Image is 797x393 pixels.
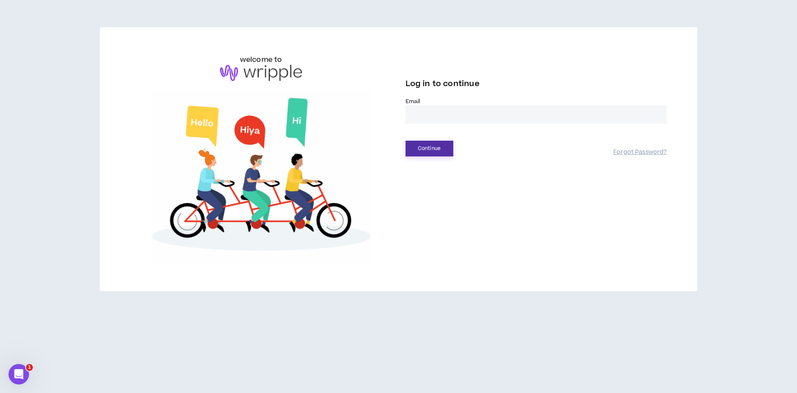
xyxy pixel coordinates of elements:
[9,364,29,384] iframe: Intercom live chat
[26,364,33,371] span: 1
[220,65,302,81] img: logo-brand.png
[406,141,453,156] button: Continue
[613,148,667,156] a: Forgot Password?
[406,78,480,89] span: Log in to continue
[130,90,392,264] img: Welcome to Wripple
[240,55,282,65] h6: welcome to
[406,98,667,105] label: Email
